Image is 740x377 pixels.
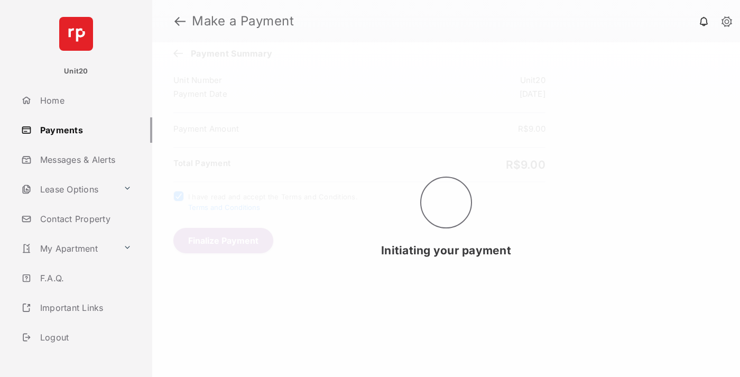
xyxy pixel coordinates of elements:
a: Payments [17,117,152,143]
img: svg+xml;base64,PHN2ZyB4bWxucz0iaHR0cDovL3d3dy53My5vcmcvMjAwMC9zdmciIHdpZHRoPSI2NCIgaGVpZ2h0PSI2NC... [59,17,93,51]
a: Messages & Alerts [17,147,152,172]
a: Lease Options [17,177,119,202]
a: My Apartment [17,236,119,261]
a: Home [17,88,152,113]
a: Contact Property [17,206,152,232]
strong: Make a Payment [192,15,294,27]
p: Unit20 [64,66,88,77]
a: Logout [17,325,152,350]
span: Initiating your payment [381,244,511,257]
a: Important Links [17,295,136,320]
a: F.A.Q. [17,265,152,291]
